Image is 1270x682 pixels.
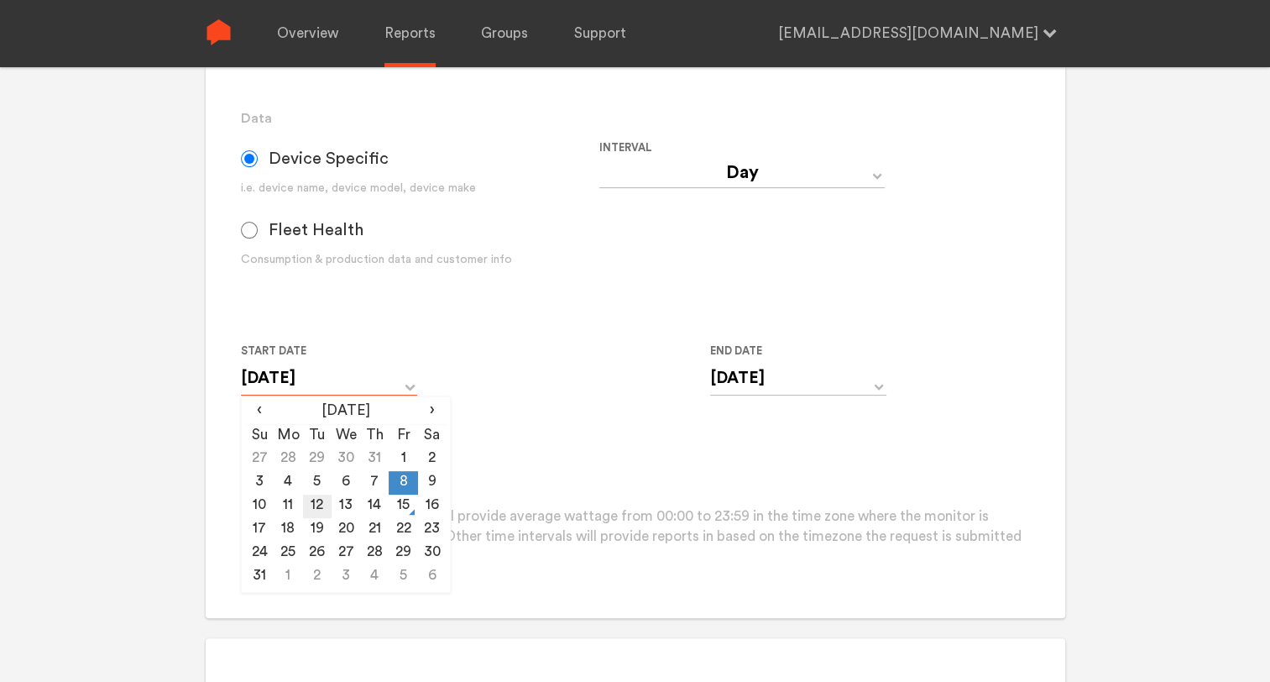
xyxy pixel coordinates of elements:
td: 29 [389,542,417,565]
td: 28 [360,542,389,565]
label: Start Date [241,341,404,361]
input: Fleet Health [241,222,258,239]
td: 2 [418,448,447,471]
td: 31 [360,448,389,471]
td: 9 [418,471,447,495]
img: Sense Logo [206,19,232,45]
td: 7 [360,471,389,495]
td: 28 [274,448,302,471]
td: 8 [389,471,417,495]
td: 4 [274,471,302,495]
td: 5 [389,565,417,589]
td: 25 [274,542,302,565]
label: End Date [710,341,873,361]
td: 13 [332,495,360,518]
td: 30 [332,448,360,471]
td: 29 [303,448,332,471]
span: Device Specific [269,149,389,169]
input: Device Specific [241,150,258,167]
td: 26 [303,542,332,565]
td: 6 [332,471,360,495]
th: Th [360,424,389,448]
td: 24 [245,542,274,565]
td: 16 [418,495,447,518]
td: 6 [418,565,447,589]
td: 4 [360,565,389,589]
td: 1 [274,565,302,589]
div: i.e. device name, device model, device make [241,180,599,197]
th: [DATE] [274,401,417,424]
th: Mo [274,424,302,448]
td: 19 [303,518,332,542]
td: 18 [274,518,302,542]
td: 21 [360,518,389,542]
h3: Data [241,108,1029,129]
span: ‹ [245,401,274,421]
span: › [418,401,447,421]
p: Please note that daily reports will provide average wattage from 00:00 to 23:59 in the time zone ... [241,506,1029,569]
td: 30 [418,542,447,565]
td: 12 [303,495,332,518]
th: Sa [418,424,447,448]
td: 20 [332,518,360,542]
td: 15 [389,495,417,518]
th: Su [245,424,274,448]
td: 3 [332,565,360,589]
td: 5 [303,471,332,495]
label: Interval [599,138,944,158]
td: 1 [389,448,417,471]
td: 27 [245,448,274,471]
th: Tu [303,424,332,448]
td: 10 [245,495,274,518]
td: 22 [389,518,417,542]
td: 27 [332,542,360,565]
td: 31 [245,565,274,589]
td: 17 [245,518,274,542]
div: Consumption & production data and customer info [241,251,599,269]
td: 3 [245,471,274,495]
td: 11 [274,495,302,518]
span: Fleet Health [269,220,363,240]
td: 23 [418,518,447,542]
td: 2 [303,565,332,589]
th: We [332,424,360,448]
th: Fr [389,424,417,448]
td: 14 [360,495,389,518]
